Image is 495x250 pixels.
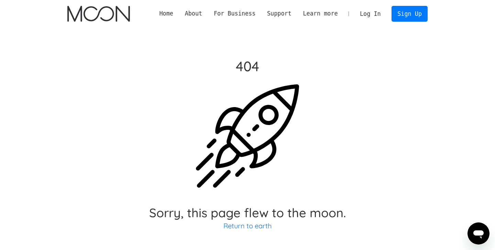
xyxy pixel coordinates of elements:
[67,6,130,22] a: home
[214,9,255,18] div: For Business
[208,9,261,18] div: For Business
[185,9,202,18] div: About
[392,6,427,21] a: Sign Up
[67,6,130,22] img: Moon Logo
[154,9,179,18] a: Home
[149,60,346,72] h2: 404
[267,9,291,18] div: Support
[354,6,386,21] a: Log In
[297,9,344,18] div: Learn more
[303,9,338,18] div: Learn more
[467,222,489,244] iframe: Button to launch messaging window
[179,9,208,18] div: About
[261,9,297,18] div: Support
[223,221,272,230] a: Return to earth
[149,207,346,219] h2: Sorry, this page flew to the moon.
